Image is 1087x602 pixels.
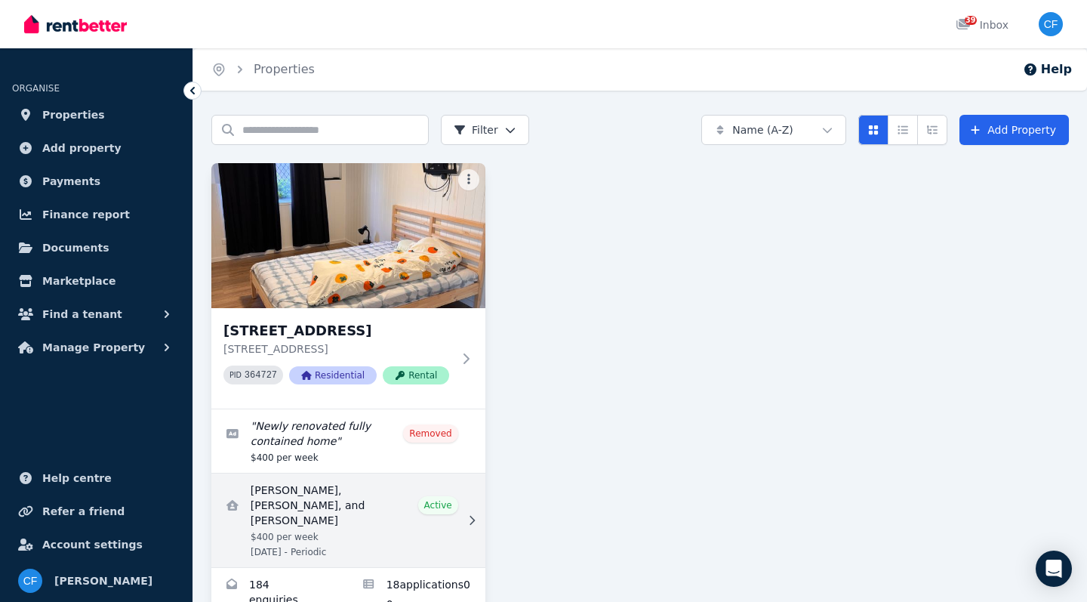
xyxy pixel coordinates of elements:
[223,320,452,341] h3: [STREET_ADDRESS]
[12,100,180,130] a: Properties
[12,332,180,363] button: Manage Property
[1036,551,1072,587] div: Open Intercom Messenger
[458,169,479,190] button: More options
[917,115,947,145] button: Expanded list view
[12,299,180,329] button: Find a tenant
[12,166,180,196] a: Payments
[229,371,242,379] small: PID
[24,13,127,36] img: RentBetter
[383,366,449,384] span: Rental
[42,106,105,124] span: Properties
[42,338,145,357] span: Manage Property
[858,115,888,145] button: Card view
[701,115,846,145] button: Name (A-Z)
[956,17,1008,32] div: Inbox
[959,115,1069,145] a: Add Property
[18,569,42,593] img: Christy Fischer
[42,139,122,157] span: Add property
[12,199,180,230] a: Finance report
[211,163,485,409] a: 40 Cemetery Rd, Eastern Heights[STREET_ADDRESS][STREET_ADDRESS]PID 364727ResidentialRental
[42,502,125,520] span: Refer a friend
[1039,12,1063,36] img: Christy Fischer
[12,463,180,493] a: Help centre
[223,341,452,357] p: [STREET_ADDRESS]
[42,239,109,257] span: Documents
[858,115,947,145] div: View options
[12,266,180,296] a: Marketplace
[441,115,529,145] button: Filter
[42,469,112,487] span: Help centre
[254,62,315,76] a: Properties
[1023,60,1072,79] button: Help
[42,205,130,224] span: Finance report
[12,83,60,94] span: ORGANISE
[12,133,180,163] a: Add property
[245,370,277,381] code: 364727
[42,536,143,554] span: Account settings
[54,572,152,590] span: [PERSON_NAME]
[211,409,485,473] a: Edit listing: Newly renovated fully contained home
[965,16,977,25] span: 39
[12,233,180,263] a: Documents
[42,305,122,323] span: Find a tenant
[454,122,498,137] span: Filter
[12,496,180,526] a: Refer a friend
[211,474,485,567] a: View details for Travis Coombe, Isabella Campbell, and Trent Carter
[289,366,377,384] span: Residential
[211,163,485,308] img: 40 Cemetery Rd, Eastern Heights
[193,48,333,91] nav: Breadcrumb
[732,122,793,137] span: Name (A-Z)
[888,115,918,145] button: Compact list view
[12,529,180,560] a: Account settings
[42,272,115,290] span: Marketplace
[42,172,100,190] span: Payments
